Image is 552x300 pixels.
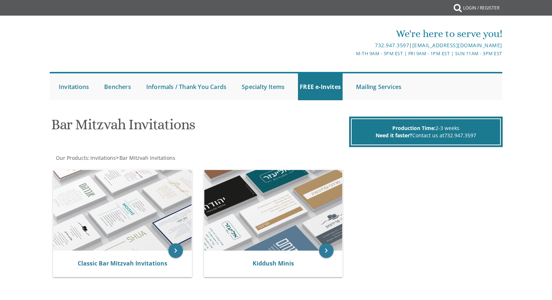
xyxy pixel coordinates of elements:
a: keyboard_arrow_right [168,243,183,258]
div: : [50,154,276,162]
a: Our Products [55,154,88,161]
a: FREE e-Invites [298,73,343,100]
div: We're here to serve you! [201,27,502,41]
a: Invitations [90,154,116,161]
a: Informals / Thank You Cards [144,73,228,100]
a: Bar Mitzvah Invitations [119,154,175,161]
a: Invitations [57,73,91,100]
a: 732.947.3597 [444,132,476,139]
a: Mailing Services [354,73,403,100]
span: > [116,154,175,161]
a: Benchers [102,73,133,100]
a: 732.947.3597 [375,42,409,49]
a: keyboard_arrow_right [319,243,334,258]
img: Classic Bar Mitzvah Invitations [53,170,192,251]
img: Kiddush Minis [204,170,343,251]
h1: Bar Mitzvah Invitations [51,117,347,138]
a: [EMAIL_ADDRESS][DOMAIN_NAME] [412,42,502,49]
a: Classic Bar Mitzvah Invitations [78,259,167,267]
a: Kiddush Minis [253,259,294,267]
span: Production Time: [392,125,436,131]
div: | [201,41,502,50]
a: Specialty Items [240,73,286,100]
span: Need it faster? [376,132,412,139]
div: M-Th 9am - 5pm EST | Fri 9am - 1pm EST | Sun 11am - 3pm EST [201,50,502,57]
div: 2-3 weeks Contact us at [351,118,501,145]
